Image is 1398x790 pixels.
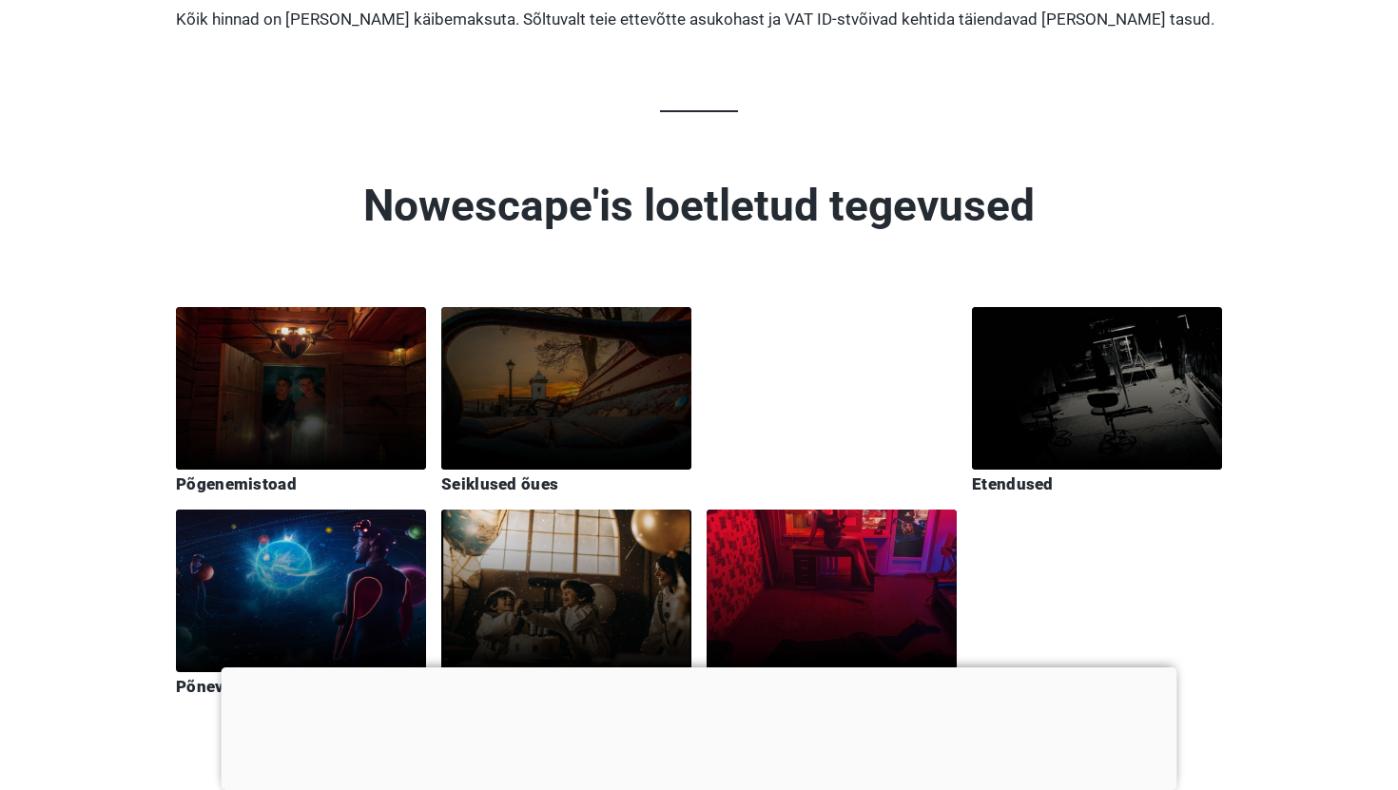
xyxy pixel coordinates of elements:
[176,8,1222,32] p: Kõik hinnad on [PERSON_NAME] käibemaksuta. Sõltuvalt teie ettevõtte asukohast ja VAT ID-stvõivad ...
[176,677,426,697] div: Põnevusmängud
[176,474,426,494] div: Põgenemistoad
[222,667,1177,785] iframe: Advertisement
[176,173,1222,239] p: Nowescape'is loetletud tegevused
[441,474,691,494] div: Seiklused õues
[972,474,1222,494] div: Etendused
